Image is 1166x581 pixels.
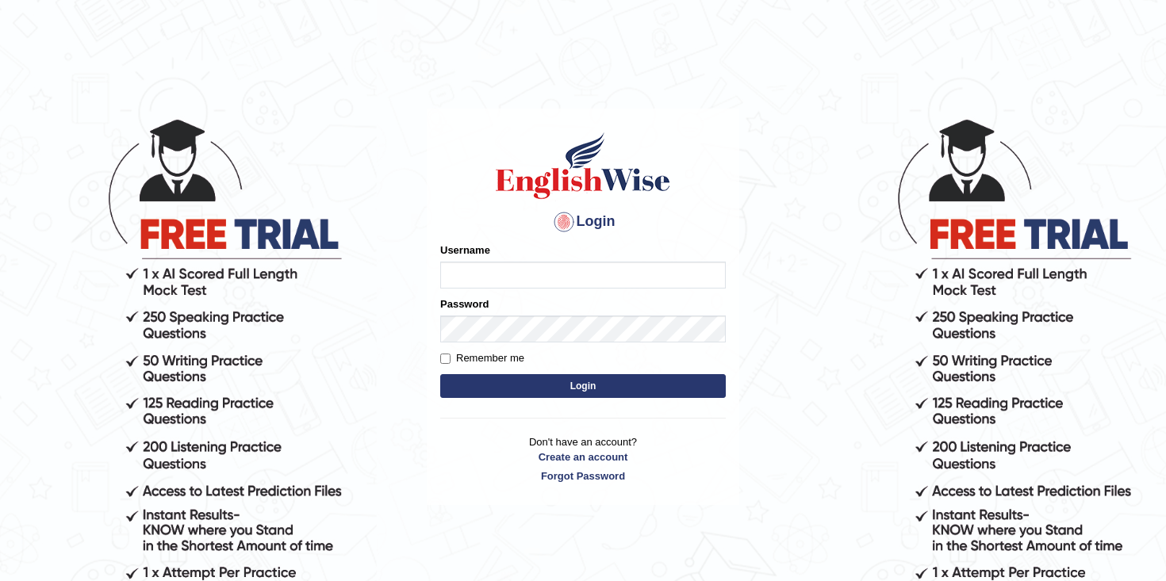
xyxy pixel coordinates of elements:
input: Remember me [440,354,451,364]
label: Remember me [440,350,524,366]
button: Login [440,374,726,398]
a: Create an account [440,449,726,464]
img: Logo of English Wise sign in for intelligent practice with AI [493,130,673,201]
h4: Login [440,209,726,235]
label: Username [440,243,490,258]
label: Password [440,296,489,312]
a: Forgot Password [440,468,726,484]
p: Don't have an account? [440,434,726,484]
